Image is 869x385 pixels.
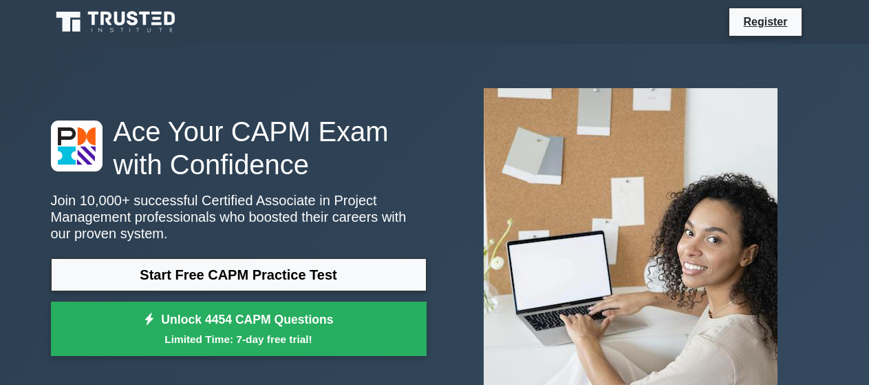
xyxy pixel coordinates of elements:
small: Limited Time: 7-day free trial! [68,331,409,347]
a: Start Free CAPM Practice Test [51,258,427,291]
h1: Ace Your CAPM Exam with Confidence [51,115,427,181]
a: Unlock 4454 CAPM QuestionsLimited Time: 7-day free trial! [51,302,427,357]
a: Register [735,13,795,30]
p: Join 10,000+ successful Certified Associate in Project Management professionals who boosted their... [51,192,427,242]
